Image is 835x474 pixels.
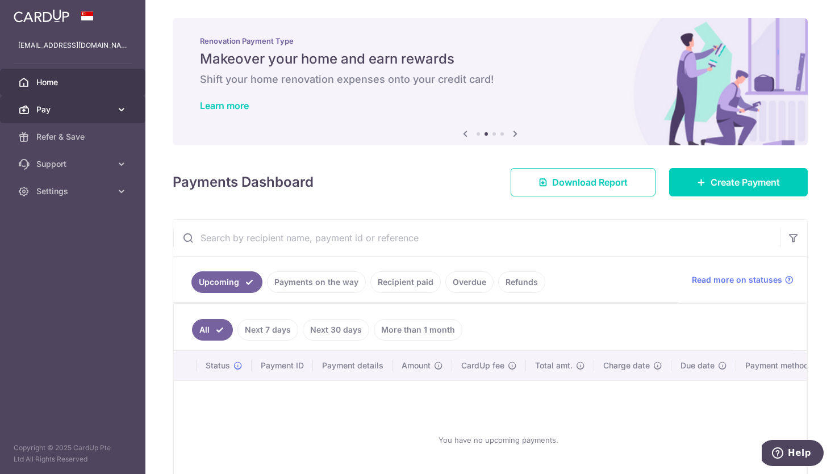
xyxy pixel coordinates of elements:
[374,319,462,341] a: More than 1 month
[370,271,441,293] a: Recipient paid
[192,319,233,341] a: All
[692,274,782,286] span: Read more on statuses
[173,220,780,256] input: Search by recipient name, payment id or reference
[200,100,249,111] a: Learn more
[498,271,545,293] a: Refunds
[692,274,794,286] a: Read more on statuses
[200,36,780,45] p: Renovation Payment Type
[200,50,780,68] h5: Makeover your home and earn rewards
[36,131,111,142] span: Refer & Save
[669,168,808,196] a: Create Payment
[36,104,111,115] span: Pay
[173,18,808,145] img: Renovation banner
[762,440,824,468] iframe: Opens a widget where you can find more information
[18,40,127,51] p: [EMAIL_ADDRESS][DOMAIN_NAME]
[206,360,230,371] span: Status
[191,271,262,293] a: Upcoming
[252,351,313,380] th: Payment ID
[402,360,431,371] span: Amount
[552,175,628,189] span: Download Report
[313,351,393,380] th: Payment details
[711,175,780,189] span: Create Payment
[603,360,650,371] span: Charge date
[535,360,573,371] span: Total amt.
[461,360,504,371] span: CardUp fee
[14,9,69,23] img: CardUp
[267,271,366,293] a: Payments on the way
[303,319,369,341] a: Next 30 days
[36,186,111,197] span: Settings
[237,319,298,341] a: Next 7 days
[445,271,494,293] a: Overdue
[200,73,780,86] h6: Shift your home renovation expenses onto your credit card!
[736,351,823,380] th: Payment method
[511,168,656,196] a: Download Report
[36,77,111,88] span: Home
[173,172,314,192] h4: Payments Dashboard
[36,158,111,170] span: Support
[680,360,715,371] span: Due date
